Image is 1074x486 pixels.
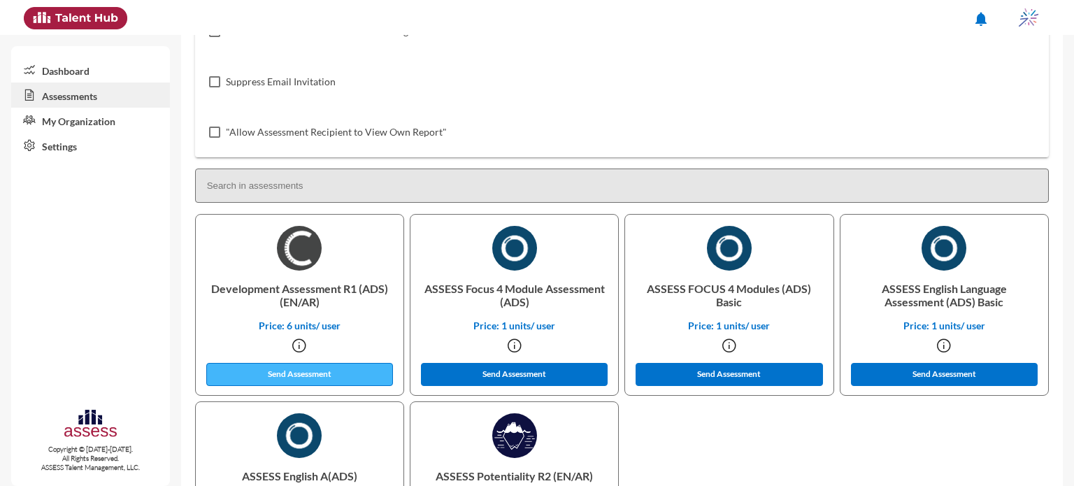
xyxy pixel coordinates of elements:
[852,271,1037,320] p: ASSESS English Language Assessment (ADS) Basic
[851,363,1038,386] button: Send Assessment
[11,445,170,472] p: Copyright © [DATE]-[DATE]. All Rights Reserved. ASSESS Talent Management, LLC.
[422,271,607,320] p: ASSESS Focus 4 Module Assessment (ADS)
[11,108,170,133] a: My Organization
[636,320,822,331] p: Price: 1 units/ user
[11,133,170,158] a: Settings
[207,320,392,331] p: Price: 6 units/ user
[207,271,392,320] p: Development Assessment R1 (ADS) (EN/AR)
[11,57,170,83] a: Dashboard
[973,10,989,27] mat-icon: notifications
[11,83,170,108] a: Assessments
[422,320,607,331] p: Price: 1 units/ user
[226,124,447,141] span: "Allow Assessment Recipient to View Own Report"
[206,363,394,386] button: Send Assessment
[63,408,118,442] img: assesscompany-logo.png
[226,73,336,90] span: Suppress Email Invitation
[421,363,608,386] button: Send Assessment
[195,169,1049,203] input: Search in assessments
[636,271,822,320] p: ASSESS FOCUS 4 Modules (ADS) Basic
[636,363,823,386] button: Send Assessment
[852,320,1037,331] p: Price: 1 units/ user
